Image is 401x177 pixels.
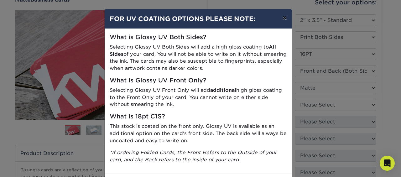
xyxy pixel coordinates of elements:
strong: additional [210,87,236,93]
h5: What is Glossy UV Both Sides? [110,34,287,41]
h5: What is Glossy UV Front Only? [110,77,287,84]
strong: All Sides [110,44,276,57]
h5: What is 18pt C1S? [110,113,287,120]
div: Open Intercom Messenger [380,156,395,171]
h4: FOR UV COATING OPTIONS PLEASE NOTE: [110,14,287,23]
p: This stock is coated on the front only. Glossy UV is available as an additional option on the car... [110,123,287,144]
button: × [277,9,292,27]
p: Selecting Glossy UV Front Only will add high gloss coating to the Front Only of your card. You ca... [110,87,287,108]
i: *If ordering Folded Cards, the Front Refers to the Outside of your card, and the Back refers to t... [110,149,277,163]
p: Selecting Glossy UV Both Sides will add a high gloss coating to of your card. You will not be abl... [110,44,287,72]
